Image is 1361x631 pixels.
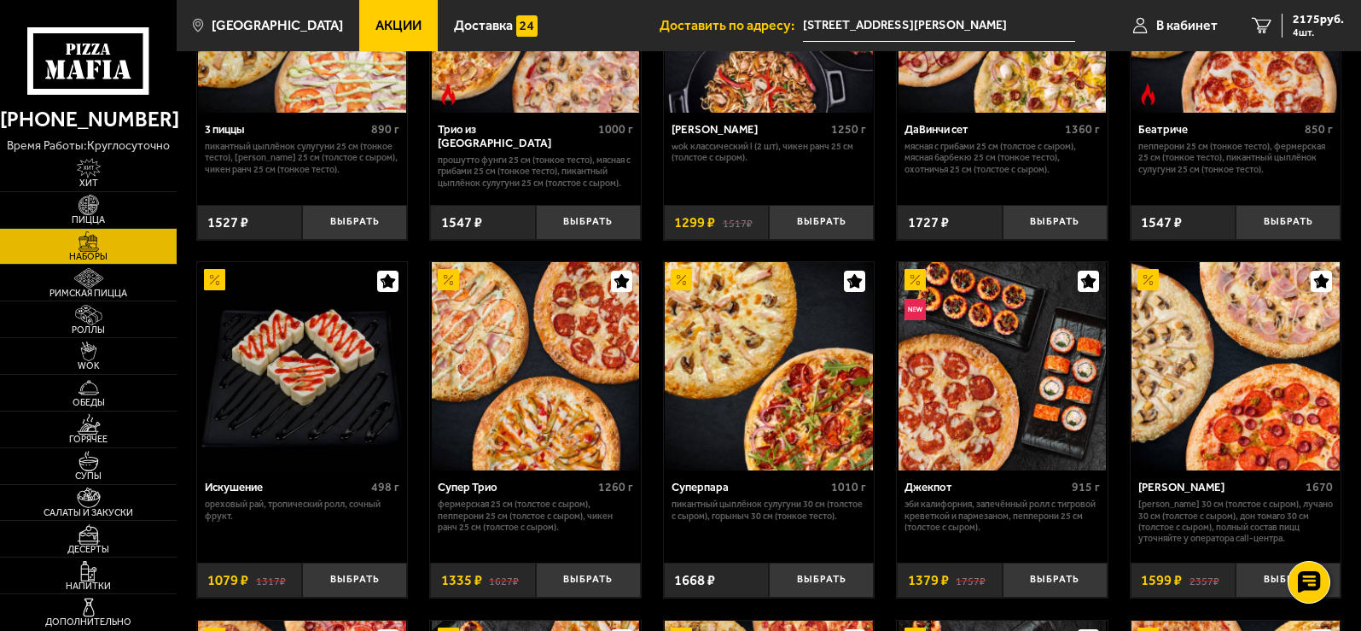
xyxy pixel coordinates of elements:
[302,205,407,240] button: Выбрать
[769,205,874,240] button: Выбрать
[430,262,641,470] a: АкционныйСупер Трио
[831,122,866,137] span: 1250 г
[598,480,633,494] span: 1260 г
[956,573,986,587] s: 1757 ₽
[205,499,399,522] p: Ореховый рай, Тропический ролл, Сочный фрукт.
[198,262,405,470] img: Искушение
[207,215,248,230] span: 1527 ₽
[212,19,343,32] span: [GEOGRAPHIC_DATA]
[205,141,399,175] p: Пикантный цыплёнок сулугуни 25 см (тонкое тесто), [PERSON_NAME] 25 см (толстое с сыром), Чикен Ра...
[536,563,641,598] button: Выбрать
[769,563,874,598] button: Выбрать
[1305,122,1333,137] span: 850 г
[1065,122,1100,137] span: 1360 г
[197,262,408,470] a: АкционныйИскушение
[432,262,639,470] img: Супер Трио
[908,215,949,230] span: 1727 ₽
[671,269,692,290] img: Акционный
[1138,481,1301,494] div: [PERSON_NAME]
[1141,215,1182,230] span: 1547 ₽
[441,573,482,587] span: 1335 ₽
[897,262,1108,470] a: АкционныйНовинкаДжекпот
[672,123,827,137] div: [PERSON_NAME]
[207,573,248,587] span: 1079 ₽
[1156,19,1218,32] span: В кабинет
[438,269,459,290] img: Акционный
[904,299,926,320] img: Новинка
[371,122,399,137] span: 890 г
[908,573,949,587] span: 1379 ₽
[1138,499,1333,544] p: [PERSON_NAME] 30 см (толстое с сыром), Лучано 30 см (толстое с сыром), Дон Томаго 30 см (толстое ...
[904,499,1099,533] p: Эби Калифорния, Запечённый ролл с тигровой креветкой и пармезаном, Пепперони 25 см (толстое с сыр...
[438,123,593,150] div: Трио из [GEOGRAPHIC_DATA]
[831,480,866,494] span: 1010 г
[1072,480,1100,494] span: 915 г
[375,19,422,32] span: Акции
[1003,563,1108,598] button: Выбрать
[536,205,641,240] button: Выбрать
[204,269,225,290] img: Акционный
[1003,205,1108,240] button: Выбрать
[664,262,875,470] a: АкционныйСуперпара
[438,481,593,494] div: Супер Трио
[899,262,1106,470] img: Джекпот
[371,480,399,494] span: 498 г
[1293,27,1344,38] span: 4 шт.
[674,573,715,587] span: 1668 ₽
[438,155,632,189] p: Прошутто Фунги 25 см (тонкое тесто), Мясная с грибами 25 см (тонкое тесто), Пикантный цыплёнок су...
[1236,205,1341,240] button: Выбрать
[1189,573,1219,587] s: 2357 ₽
[1137,269,1159,290] img: Акционный
[1137,84,1159,105] img: Острое блюдо
[1138,141,1333,175] p: Пепперони 25 см (тонкое тесто), Фермерская 25 см (тонкое тесто), Пикантный цыплёнок сулугуни 25 с...
[723,215,753,230] s: 1517 ₽
[672,481,827,494] div: Суперпара
[1131,262,1339,470] img: Хет Трик
[904,269,926,290] img: Акционный
[803,10,1075,42] input: Ваш адрес доставки
[803,10,1075,42] span: бульвар Александра Грина, 3
[1138,123,1300,137] div: Беатриче
[674,215,715,230] span: 1299 ₽
[660,19,803,32] span: Доставить по адресу:
[904,481,1067,494] div: Джекпот
[256,573,286,587] s: 1317 ₽
[489,573,519,587] s: 1627 ₽
[205,123,367,137] div: 3 пиццы
[1306,480,1333,494] span: 1670
[1293,14,1344,26] span: 2175 руб.
[205,481,367,494] div: Искушение
[454,19,513,32] span: Доставка
[1131,262,1341,470] a: АкционныйХет Трик
[904,123,1060,137] div: ДаВинчи сет
[1236,563,1341,598] button: Выбрать
[598,122,633,137] span: 1000 г
[438,84,459,105] img: Острое блюдо
[665,262,872,470] img: Суперпара
[441,215,482,230] span: 1547 ₽
[302,563,407,598] button: Выбрать
[1141,573,1182,587] span: 1599 ₽
[672,141,866,164] p: Wok классический L (2 шт), Чикен Ранч 25 см (толстое с сыром).
[904,141,1099,175] p: Мясная с грибами 25 см (толстое с сыром), Мясная Барбекю 25 см (тонкое тесто), Охотничья 25 см (т...
[516,15,538,37] img: 15daf4d41897b9f0e9f617042186c801.svg
[672,499,866,522] p: Пикантный цыплёнок сулугуни 30 см (толстое с сыром), Горыныч 30 см (тонкое тесто).
[438,499,632,533] p: Фермерская 25 см (толстое с сыром), Пепперони 25 см (толстое с сыром), Чикен Ранч 25 см (толстое ...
